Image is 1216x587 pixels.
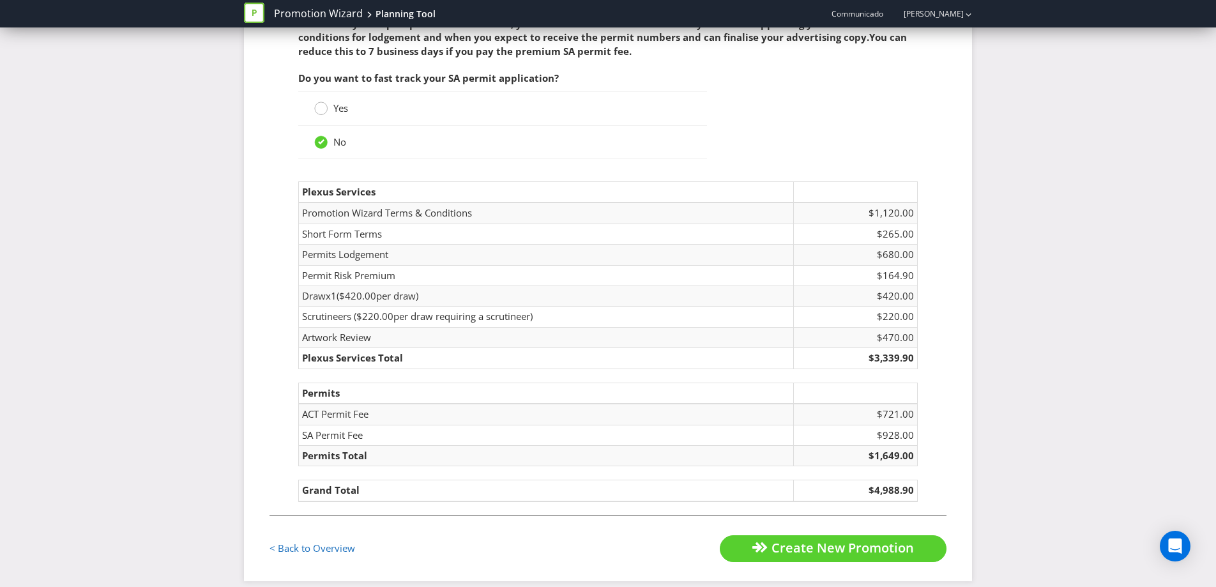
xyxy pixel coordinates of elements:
td: Short Form Terms [299,224,794,244]
td: Permit Risk Premium [299,265,794,286]
td: Plexus Services Total [299,348,794,369]
td: Permits [299,383,794,404]
td: $1,649.00 [794,445,918,466]
span: $220.00 [356,310,393,323]
td: $721.00 [794,404,918,425]
td: $4,988.90 [794,480,918,501]
td: $3,339.90 [794,348,918,369]
td: Promotion Wizard Terms & Conditions [299,202,794,224]
span: per draw) [376,289,418,302]
td: $470.00 [794,327,918,347]
td: Plexus Services [299,181,794,202]
span: Create New Promotion [771,539,914,556]
span: Scrutineers ( [302,310,356,323]
span: Yes [333,102,348,114]
td: Artwork Review [299,327,794,347]
span: per draw requiring a scrutineer) [393,310,533,323]
span: Do you want to fast track your SA permit application? [298,72,559,84]
td: $164.90 [794,265,918,286]
td: $680.00 [794,245,918,265]
span: Communicado [832,8,883,19]
td: Grand Total [299,480,794,501]
span: Draw [302,289,326,302]
td: $928.00 [794,425,918,445]
span: $420.00 [339,289,376,302]
td: Permits Total [299,445,794,466]
a: Promotion Wizard [274,6,363,21]
span: No [333,135,346,148]
td: $265.00 [794,224,918,244]
td: $220.00 [794,307,918,327]
td: Permits Lodgement [299,245,794,265]
td: ACT Permit Fee [299,404,794,425]
div: Planning Tool [376,8,436,20]
a: < Back to Overview [270,542,355,554]
td: $1,120.00 [794,202,918,224]
a: [PERSON_NAME] [891,8,964,19]
td: SA Permit Fee [299,425,794,445]
span: x [326,289,331,302]
button: Create New Promotion [720,535,946,563]
td: $420.00 [794,286,918,307]
div: Open Intercom Messenger [1160,531,1190,561]
span: 1 [331,289,337,302]
span: You can reduce this to 7 business days if you pay the premium SA permit fee. [298,31,907,57]
span: ( [337,289,339,302]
